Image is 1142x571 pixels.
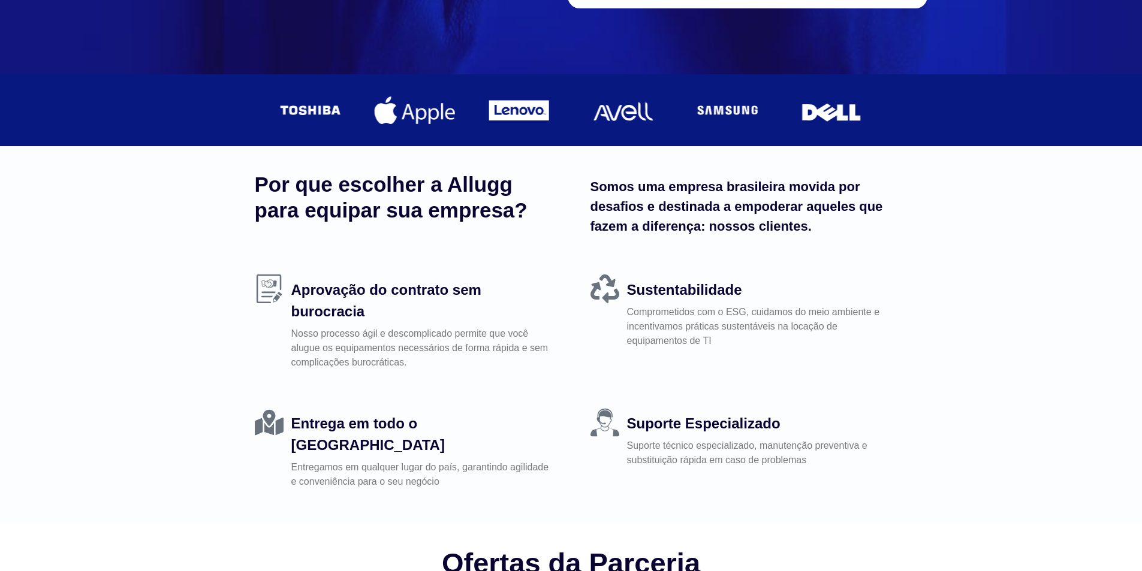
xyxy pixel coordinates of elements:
[627,439,888,467] p: Suporte técnico especializado, manutenção preventiva e substituição rápida em caso de problemas
[926,418,1142,571] div: Widget de chat
[162,149,225,158] span: Tipo de Empresa
[291,415,445,453] span: Entrega em todo o [GEOGRAPHIC_DATA]
[270,80,351,140] div: 5 / 6
[687,80,767,140] div: samsung
[479,80,559,140] div: 1 / 6
[926,418,1142,571] iframe: Chat Widget
[162,50,236,60] span: Número de telefone
[627,282,742,298] span: Sustentabilidade
[270,80,872,140] div: Slides
[162,1,205,11] span: Sobrenome
[291,282,481,319] span: Aprovação do contrato sem burocracia
[255,171,552,223] h3: Por que escolher a Allugg para equipar sua empresa?
[627,415,781,431] span: Suporte Especializado
[375,80,455,140] div: apple
[627,305,888,348] p: Comprometidos com o ESG, cuidamos do meio ambiente e incentivamos práticas sustentáveis na locaçã...
[162,99,185,109] span: Cargo
[791,80,872,140] div: dell
[375,80,455,140] div: 6 / 6
[291,327,552,370] p: Nosso processo ágil e descomplicado permite que você alugue os equipamentos necessários de forma ...
[162,198,233,207] span: Tempo de Locação
[583,80,663,140] div: avell
[687,80,767,140] div: 3 / 6
[270,80,351,140] div: toshiba
[479,80,559,140] div: lenovo
[590,177,888,236] h4: Somos uma empresa brasileira movida por desafios e destinada a empoderar aqueles que fazem a dife...
[291,460,552,489] p: Entregamos em qualquer lugar do país, garantindo agilidade e conveniência para o seu negócio
[583,80,663,140] div: 2 / 6
[791,80,872,140] div: 4 / 6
